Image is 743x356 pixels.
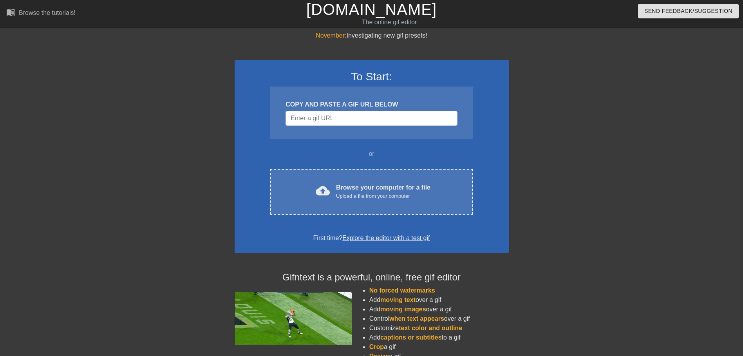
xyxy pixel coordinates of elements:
span: menu_book [6,7,16,17]
span: text color and outline [399,325,462,331]
div: or [255,149,488,159]
li: a gif [369,342,509,352]
div: COPY AND PASTE A GIF URL BELOW [286,100,457,109]
img: football_small.gif [235,292,352,345]
div: Investigating new gif presets! [235,31,509,40]
span: when text appears [389,315,444,322]
span: captions or subtitles [380,334,441,341]
span: No forced watermarks [369,287,435,294]
span: Crop [369,343,384,350]
h3: To Start: [245,70,499,83]
div: Browse the tutorials! [19,9,76,16]
span: Send Feedback/Suggestion [644,6,732,16]
input: Username [286,111,457,126]
span: cloud_upload [316,184,330,198]
div: First time? [245,233,499,243]
li: Add to a gif [369,333,509,342]
div: Browse your computer for a file [336,183,430,200]
li: Add over a gif [369,305,509,314]
li: Control over a gif [369,314,509,323]
span: moving text [380,296,416,303]
li: Add over a gif [369,295,509,305]
li: Customize [369,323,509,333]
h4: Gifntext is a powerful, online, free gif editor [235,272,509,283]
a: Explore the editor with a test gif [342,235,430,241]
a: [DOMAIN_NAME] [306,1,437,18]
button: Send Feedback/Suggestion [638,4,739,18]
div: Upload a file from your computer [336,192,430,200]
span: November: [316,32,346,39]
div: The online gif editor [251,18,527,27]
span: moving images [380,306,426,313]
a: Browse the tutorials! [6,7,76,20]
